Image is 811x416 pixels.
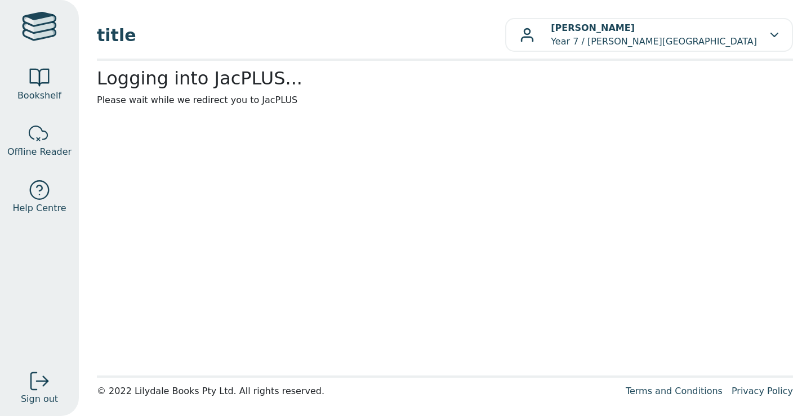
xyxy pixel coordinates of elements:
[17,89,61,102] span: Bookshelf
[626,386,723,396] a: Terms and Conditions
[97,93,793,107] p: Please wait while we redirect you to JacPLUS
[551,21,757,48] p: Year 7 / [PERSON_NAME][GEOGRAPHIC_DATA]
[551,23,635,33] b: [PERSON_NAME]
[97,23,505,48] span: title
[97,68,793,89] h2: Logging into JacPLUS...
[21,392,58,406] span: Sign out
[7,145,72,159] span: Offline Reader
[97,384,617,398] div: © 2022 Lilydale Books Pty Ltd. All rights reserved.
[732,386,793,396] a: Privacy Policy
[505,18,793,52] button: [PERSON_NAME]Year 7 / [PERSON_NAME][GEOGRAPHIC_DATA]
[12,202,66,215] span: Help Centre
